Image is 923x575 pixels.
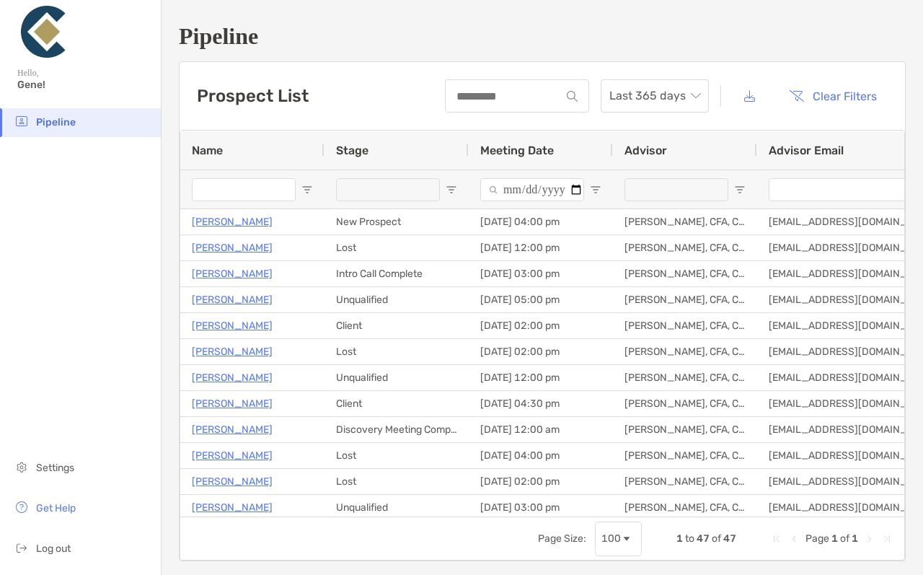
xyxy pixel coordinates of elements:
div: [PERSON_NAME], CFA, CFP®, EA [613,365,757,390]
div: Client [324,313,469,338]
span: Advisor [624,144,667,157]
div: [DATE] 04:00 pm [469,443,613,468]
div: [PERSON_NAME], CFA, CFP®, EA [613,443,757,468]
div: [DATE] 05:00 pm [469,287,613,312]
div: Previous Page [788,533,800,545]
button: Clear Filters [778,80,888,112]
div: Client [324,391,469,416]
h1: Pipeline [179,23,906,50]
div: First Page [771,533,782,545]
span: Gene! [17,79,152,91]
span: Pipeline [36,116,76,128]
img: Zoe Logo [17,6,69,58]
a: [PERSON_NAME] [192,395,273,413]
span: 47 [723,532,736,545]
div: 100 [601,532,621,545]
span: Log out [36,543,71,555]
div: [PERSON_NAME], CFA, CFP®, EA [613,235,757,260]
div: [DATE] 03:00 pm [469,261,613,286]
div: Lost [324,235,469,260]
a: [PERSON_NAME] [192,343,273,361]
div: [DATE] 03:00 pm [469,495,613,520]
span: Name [192,144,223,157]
div: Unqualified [324,287,469,312]
div: [PERSON_NAME], CFA, CFP®, EA [613,495,757,520]
a: [PERSON_NAME] [192,421,273,439]
span: of [712,532,721,545]
div: [DATE] 04:00 pm [469,209,613,234]
div: Unqualified [324,365,469,390]
div: [PERSON_NAME], CFA, CFP®, EA [613,209,757,234]
img: input icon [567,91,578,102]
input: Name Filter Input [192,178,296,201]
div: [DATE] 12:00 pm [469,365,613,390]
img: settings icon [13,458,30,475]
div: Last Page [881,533,893,545]
button: Open Filter Menu [446,184,457,196]
span: to [685,532,694,545]
input: Meeting Date Filter Input [480,178,584,201]
span: Advisor Email [769,144,844,157]
div: [PERSON_NAME], CFA, CFP®, EA [613,417,757,442]
div: Unqualified [324,495,469,520]
a: [PERSON_NAME] [192,447,273,465]
a: [PERSON_NAME] [192,473,273,491]
div: Page Size [595,522,642,556]
span: Meeting Date [480,144,554,157]
div: Lost [324,469,469,494]
span: 1 [852,532,858,545]
div: [DATE] 12:00 am [469,417,613,442]
a: [PERSON_NAME] [192,291,273,309]
div: [DATE] 02:00 pm [469,313,613,338]
span: Stage [336,144,368,157]
span: 47 [697,532,710,545]
span: Settings [36,462,74,474]
div: [DATE] 02:00 pm [469,339,613,364]
button: Open Filter Menu [734,184,746,196]
div: New Prospect [324,209,469,234]
div: Discovery Meeting Complete [324,417,469,442]
a: [PERSON_NAME] [192,317,273,335]
span: Get Help [36,502,76,514]
img: get-help icon [13,499,30,516]
div: [PERSON_NAME], CFA, CFP®, EA [613,469,757,494]
div: Lost [324,339,469,364]
a: [PERSON_NAME] [192,213,273,231]
div: Intro Call Complete [324,261,469,286]
a: [PERSON_NAME] [192,239,273,257]
a: [PERSON_NAME] [192,265,273,283]
span: Last 365 days [609,80,700,112]
div: [PERSON_NAME], CFA, CFP®, EA [613,313,757,338]
span: 1 [676,532,683,545]
span: Page [805,532,829,545]
div: [DATE] 12:00 pm [469,235,613,260]
img: pipeline icon [13,113,30,130]
h3: Prospect List [197,86,309,106]
div: [PERSON_NAME], CFA, CFP®, EA [613,287,757,312]
div: Next Page [864,533,875,545]
button: Open Filter Menu [590,184,601,196]
div: [PERSON_NAME], CFA, CFP®, EA [613,339,757,364]
span: of [840,532,849,545]
div: Lost [324,443,469,468]
a: [PERSON_NAME] [192,369,273,387]
button: Open Filter Menu [301,184,313,196]
p: [PERSON_NAME] [192,499,273,517]
img: logout icon [13,539,30,556]
div: Page Size: [538,532,586,545]
span: 1 [831,532,838,545]
div: [DATE] 04:30 pm [469,391,613,416]
div: [PERSON_NAME], CFA, CFP®, EA [613,261,757,286]
div: [PERSON_NAME], CFA, CFP®, EA [613,391,757,416]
